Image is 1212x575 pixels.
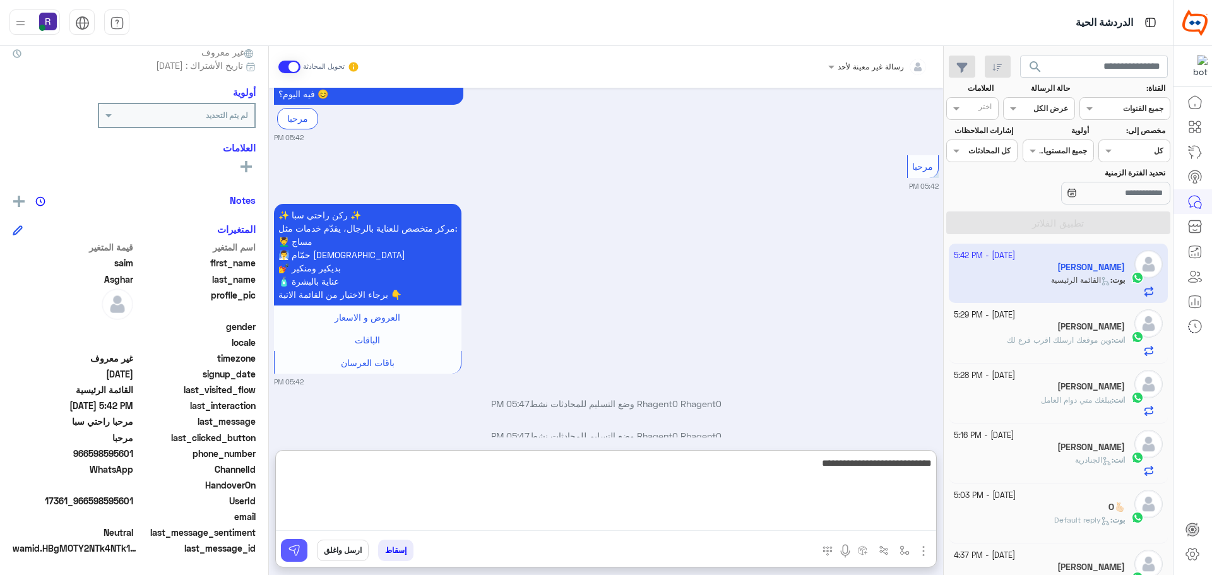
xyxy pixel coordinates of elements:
button: تطبيق الفلاتر [946,211,1170,234]
h5: ابو ريم [1057,381,1125,392]
span: 2025-10-08T14:42:24.655Z [13,367,133,381]
span: gender [136,320,256,333]
span: انت [1114,395,1125,405]
span: last_clicked_button [136,431,256,444]
button: search [1020,56,1051,83]
span: 0 [13,526,133,539]
span: غير معروف [13,352,133,365]
h5: علي الصفيان [1057,321,1125,332]
button: ارسل واغلق [317,540,369,561]
span: 2025-10-08T14:42:30.691Z [13,399,133,412]
b: : [1112,395,1125,405]
span: ChannelId [136,463,256,476]
small: 05:42 PM [274,377,304,387]
small: [DATE] - 5:28 PM [954,370,1015,382]
img: WhatsApp [1131,451,1144,464]
p: الدردشة الحية [1076,15,1133,32]
h6: المتغيرات [217,223,256,235]
span: 05:47 PM [491,430,530,441]
span: باقات العرسان [341,357,395,368]
button: select flow [894,540,915,560]
img: defaultAdmin.png [1134,370,1163,398]
img: select flow [900,545,910,555]
label: مخصص إلى: [1100,125,1165,136]
div: اختر [978,101,994,116]
h6: Notes [230,194,256,206]
img: tab [1143,15,1158,30]
span: تاريخ الأشتراك : [DATE] [156,59,243,72]
span: الباقات [355,335,380,345]
small: [DATE] - 4:37 PM [954,550,1015,562]
label: تحديد الفترة الزمنية [1024,167,1165,179]
label: القناة: [1081,83,1166,94]
a: tab [104,9,129,36]
span: انت [1114,335,1125,345]
h6: أولوية [233,86,256,98]
span: مرحبا راحتي سبا [13,415,133,428]
b: : [1112,335,1125,345]
span: last_interaction [136,399,256,412]
h5: Ali [1057,442,1125,453]
img: send attachment [916,543,931,559]
label: أولوية [1024,125,1089,136]
div: مرحبا [277,108,318,129]
img: profile [13,15,28,31]
img: WhatsApp [1131,331,1144,343]
span: اسم المتغير [136,240,256,254]
img: Trigger scenario [879,545,889,555]
span: الجنادرية [1075,455,1112,465]
span: signup_date [136,367,256,381]
img: tab [110,16,124,30]
span: قيمة المتغير [13,240,133,254]
img: add [13,196,25,207]
span: email [136,510,256,523]
span: القائمة الرئيسية [13,383,133,396]
img: WhatsApp [1131,511,1144,524]
span: null [13,320,133,333]
h5: طارق ابو حسين [1057,562,1125,572]
img: Logo [1182,9,1208,36]
small: 05:42 PM [274,133,304,143]
span: last_message_id [141,542,256,555]
img: tab [75,16,90,30]
span: timezone [136,352,256,365]
span: مرحبا [13,431,133,444]
button: create order [853,540,874,560]
img: make a call [823,546,833,556]
p: Rhagent0 Rhagent0 وضع التسليم للمحادثات نشط [274,429,939,442]
span: last_message_sentiment [136,526,256,539]
img: defaultAdmin.png [1134,490,1163,518]
span: null [13,336,133,349]
span: search [1028,59,1043,74]
span: يبلغك متي دوام العامل [1041,395,1112,405]
label: حالة الرسالة [1005,83,1070,94]
span: first_name [136,256,256,270]
span: مرحبا [912,161,933,172]
span: UserId [136,494,256,507]
h5: O🫰🏻 [1108,502,1125,513]
span: locale [136,336,256,349]
span: null [13,510,133,523]
small: [DATE] - 5:29 PM [954,309,1015,321]
b: : [1110,515,1125,525]
img: defaultAdmin.png [1134,430,1163,458]
span: رسالة غير معينة لأحد [838,62,904,71]
span: null [13,478,133,492]
p: Rhagent0 Rhagent0 وضع التسليم للمحادثات نشط [274,397,939,410]
span: بوت [1112,515,1125,525]
span: last_visited_flow [136,383,256,396]
span: غير معروف [201,45,256,59]
b: : [1112,455,1125,465]
img: WhatsApp [1131,391,1144,404]
span: last_message [136,415,256,428]
img: notes [35,196,45,206]
img: 322853014244696 [1185,55,1208,78]
span: HandoverOn [136,478,256,492]
small: [DATE] - 5:03 PM [954,490,1016,502]
span: profile_pic [136,288,256,317]
span: 966598595601 [13,447,133,460]
span: 05:47 PM [491,398,530,409]
label: العلامات [948,83,994,94]
img: defaultAdmin.png [1134,309,1163,338]
span: phone_number [136,447,256,460]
